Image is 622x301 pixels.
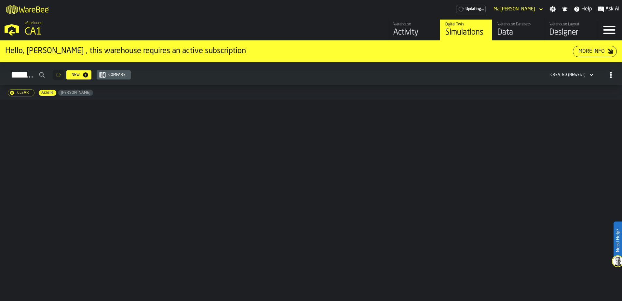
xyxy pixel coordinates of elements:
a: link-to-/wh/i/76e2a128-1b54-4d66-80d4-05ae4c277723/feed/ [388,20,440,40]
div: Warehouse [393,22,435,27]
button: button-Compare [97,70,131,79]
div: Data [497,27,539,38]
div: DropdownMenuValue-Ma Arzelle Nocete [494,7,535,12]
span: Gregg [58,91,93,95]
label: button-toggle-Menu [596,20,622,40]
div: DropdownMenuValue-2 [548,71,595,79]
a: link-to-/wh/i/76e2a128-1b54-4d66-80d4-05ae4c277723/simulations [440,20,492,40]
label: button-toggle-Help [571,5,595,13]
button: button-New [66,70,91,79]
div: ButtonLoadMore-Loading...-Prev-First-Last [50,70,66,80]
a: link-to-/wh/i/76e2a128-1b54-4d66-80d4-05ae4c277723/pricing/ [456,5,486,13]
span: Updating... [466,7,484,11]
div: Simulations [445,27,487,38]
label: Need Help? [614,222,621,259]
div: DropdownMenuValue-2 [550,73,586,77]
label: button-toggle-Ask AI [595,5,622,13]
label: button-toggle-Notifications [559,6,571,12]
div: Hello, [PERSON_NAME] , this warehouse requires an active subscription [5,46,573,56]
div: Digital Twin [445,22,487,27]
div: Warehouse Layout [549,22,591,27]
div: New [69,73,82,77]
a: link-to-/wh/i/76e2a128-1b54-4d66-80d4-05ae4c277723/designer [544,20,596,40]
button: button-Clear [8,89,34,96]
label: button-toggle-Settings [547,6,559,12]
div: Compare [106,73,128,77]
div: Designer [549,27,591,38]
div: More Info [576,48,607,55]
div: DropdownMenuValue-Ma Arzelle Nocete [491,5,544,13]
a: link-to-/wh/i/76e2a128-1b54-4d66-80d4-05ae4c277723/data [492,20,544,40]
div: Clear [15,91,32,95]
span: Arzelle [39,91,56,95]
div: Menu Subscription [456,5,486,13]
span: Warehouse [25,21,42,25]
button: button-More Info [573,46,617,57]
div: Warehouse Datasets [497,22,539,27]
div: CA1 [25,26,200,38]
span: Ask AI [605,5,619,13]
span: Help [581,5,592,13]
div: Activity [393,27,435,38]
